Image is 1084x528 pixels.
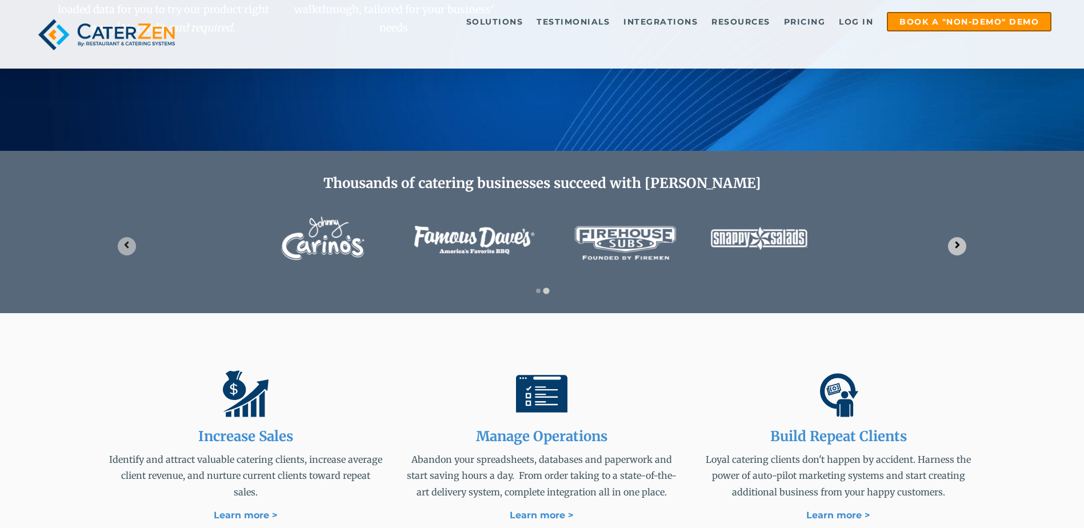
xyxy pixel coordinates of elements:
img: caterzen [33,12,181,57]
h2: Manage Operations [405,429,679,445]
button: Previous slide [118,237,136,255]
a: Log in [833,13,879,30]
div: Select a slide to show [530,285,555,295]
button: Go to first slide [948,237,966,255]
h2: Increase Sales [109,429,383,445]
img: Build repeat catering clients [813,368,864,419]
a: Resources [706,13,776,30]
h2: Thousands of catering businesses succeed with [PERSON_NAME] [109,175,976,192]
a: Learn more > [806,510,870,521]
a: Pricing [778,13,831,30]
img: Manage catering opertions [516,368,567,419]
img: caterzen-client-logos-2 [267,198,816,278]
button: Go to slide 1 [536,289,541,293]
a: Learn more > [214,510,278,521]
a: Learn more > [510,510,574,521]
p: Abandon your spreadsheets, databases and paperwork and start saving hours a day. From order takin... [405,451,679,501]
img: Increase catering sales [220,368,271,419]
div: 2 of 2 [109,198,976,278]
a: Testimonials [531,13,615,30]
p: Identify and attract valuable catering clients, increase average client revenue, and nurture curr... [109,451,383,501]
p: Loyal catering clients don't happen by accident. Harness the power of auto-pilot marketing system... [701,451,975,501]
a: Book a "Non-Demo" Demo [887,12,1051,31]
h2: Build Repeat Clients [701,429,975,445]
a: Solutions [461,13,529,30]
section: Image carousel with 2 slides. [109,198,976,295]
a: Integrations [618,13,703,30]
button: Go to slide 2 [543,287,549,294]
div: Navigation Menu [207,12,1051,31]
